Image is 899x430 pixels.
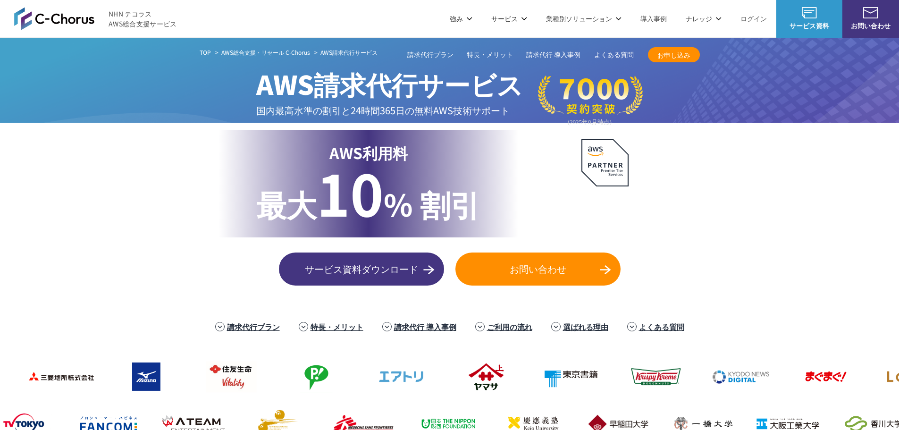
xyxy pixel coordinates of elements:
p: 強み [450,14,472,24]
img: 共同通信デジタル [702,358,778,396]
a: 特長・メリット [311,321,363,332]
a: サービス資料ダウンロード [279,253,444,286]
p: 国内最高水準の割引と 24時間365日の無料AWS技術サポート [256,102,523,118]
a: 選ばれる理由 [563,321,608,332]
a: よくある質問 [594,50,634,60]
a: ログイン [740,14,767,24]
img: 契約件数 [538,76,643,126]
img: フジモトHD [277,358,353,396]
img: 東京書籍 [532,358,608,396]
span: 10 [317,151,384,233]
img: AWS総合支援サービス C-Chorus サービス資料 [802,7,817,18]
a: 請求代行プラン [227,321,280,332]
p: % 割引 [256,164,480,226]
img: AWS総合支援サービス C-Chorus [14,7,94,30]
a: TOP [200,48,211,57]
a: 導入事例 [640,14,667,24]
a: よくある質問 [639,321,684,332]
p: AWS利用料 [256,141,480,164]
p: サービス [491,14,527,24]
a: 請求代行 導入事例 [526,50,581,60]
a: お申し込み [648,47,700,62]
a: 請求代行プラン [407,50,454,60]
span: お問い合わせ [842,21,899,31]
a: 請求代行 導入事例 [394,321,456,332]
span: AWS請求代行サービス [256,65,523,102]
span: サービス資料ダウンロード [279,262,444,276]
span: お問い合わせ [455,262,621,276]
img: AWSプレミアティアサービスパートナー [581,139,629,186]
a: AWS総合支援・リセール C-Chorus [221,48,310,57]
a: AWS総合支援サービス C-Chorus NHN テコラスAWS総合支援サービス [14,7,177,30]
p: AWS最上位 プレミアティア サービスパートナー [563,192,647,228]
img: 三菱地所 [23,358,98,396]
span: AWS請求代行サービス [320,48,378,56]
p: ナレッジ [686,14,722,24]
a: お問い合わせ [455,253,621,286]
img: エアトリ [362,358,438,396]
img: クリスピー・クリーム・ドーナツ [617,358,693,396]
span: サービス資料 [776,21,842,31]
p: 業種別ソリューション [546,14,622,24]
img: お問い合わせ [863,7,878,18]
a: ご利用の流れ [487,321,532,332]
img: ミズノ [108,358,183,396]
span: お申し込み [648,50,700,60]
span: NHN テコラス AWS総合支援サービス [109,9,177,29]
img: まぐまぐ [787,358,863,396]
img: 住友生命保険相互 [193,358,268,396]
a: 特長・メリット [467,50,513,60]
span: 最大 [256,182,317,225]
img: ヤマサ醤油 [447,358,523,396]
